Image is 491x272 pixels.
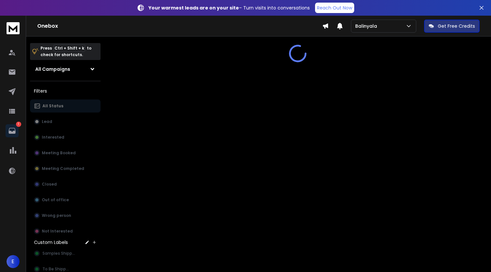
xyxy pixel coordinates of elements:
h3: Custom Labels [34,239,68,246]
h1: All Campaigns [35,66,70,72]
h1: Onebox [37,22,322,30]
button: Get Free Credits [424,20,480,33]
h3: Filters [30,86,101,96]
img: logo [7,22,20,34]
button: All Campaigns [30,63,101,76]
a: Reach Out Now [315,3,354,13]
span: Ctrl + Shift + k [54,44,85,52]
p: – Turn visits into conversations [149,5,310,11]
a: 1 [6,124,19,137]
p: Press to check for shortcuts. [40,45,91,58]
p: 1 [16,122,21,127]
p: Balinyala [355,23,380,29]
strong: Your warmest leads are on your site [149,5,239,11]
button: E [7,255,20,268]
p: Reach Out Now [317,5,352,11]
p: Get Free Credits [438,23,475,29]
